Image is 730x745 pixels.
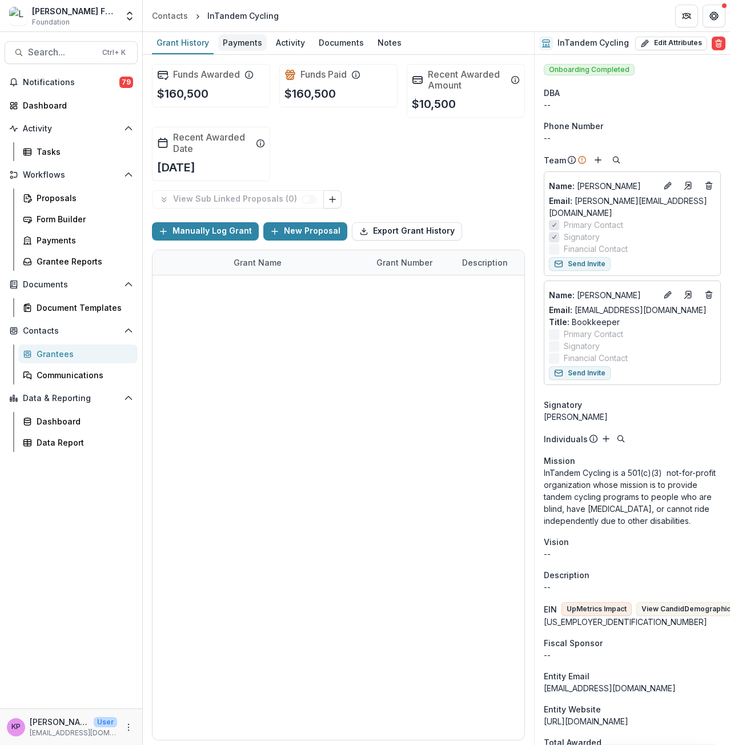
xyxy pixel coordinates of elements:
p: [PERSON_NAME] [30,716,89,728]
span: Primary Contact [564,219,623,231]
div: Contacts [152,10,188,22]
p: InTandem Cycling is a 501(c)(3) not-for-profit organization whose mission is to provide tandem cy... [544,467,721,527]
div: Tasks [37,146,129,158]
button: Open Workflows [5,166,138,184]
span: Foundation [32,17,70,27]
div: InTandem Cycling [207,10,279,22]
span: Notifications [23,78,119,87]
p: $10,500 [412,95,456,113]
a: Communications [18,366,138,384]
button: Get Help [703,5,725,27]
span: Data & Reporting [23,394,119,403]
span: Description [544,569,589,581]
button: New Proposal [263,222,347,241]
div: Notes [373,34,406,51]
a: Payments [218,32,267,54]
span: Signatory [564,231,600,243]
div: Grant History [152,34,214,51]
p: Bookkeeper [549,316,716,328]
div: Grantee Reports [37,255,129,267]
button: More [122,720,135,734]
button: Open Contacts [5,322,138,340]
a: Notes [373,32,406,54]
button: Delete [712,37,725,50]
span: Primary Contact [564,328,623,340]
button: Add [599,432,613,446]
a: Documents [314,32,368,54]
a: Grant History [152,32,214,54]
span: Fiscal Sponsor [544,637,603,649]
div: -- [544,99,721,111]
img: Lavelle Fund for the Blind [9,7,27,25]
button: Open entity switcher [122,5,138,27]
div: [EMAIL_ADDRESS][DOMAIN_NAME] [544,682,721,694]
a: Name: [PERSON_NAME] [549,180,656,192]
span: Email: [549,196,572,206]
span: Phone Number [544,120,603,132]
button: Partners [675,5,698,27]
h2: InTandem Cycling [557,38,629,48]
button: Open Data & Reporting [5,389,138,407]
h2: Recent Awarded Date [173,132,251,154]
a: Grantee Reports [18,252,138,271]
p: Team [544,154,566,166]
div: [URL][DOMAIN_NAME] [544,715,721,727]
div: [US_EMPLOYER_IDENTIFICATION_NUMBER] [544,616,721,628]
span: Onboarding Completed [544,64,635,75]
div: Dashboard [37,415,129,427]
p: [PERSON_NAME] [549,180,656,192]
div: Khanh Phan [11,723,21,731]
a: Grantees [18,345,138,363]
a: Dashboard [5,96,138,115]
div: Description [455,250,541,275]
a: Tasks [18,142,138,161]
p: [EMAIL_ADDRESS][DOMAIN_NAME] [30,728,117,738]
span: Title : [549,317,569,327]
span: Signatory [564,340,600,352]
button: Open Documents [5,275,138,294]
p: $160,500 [284,85,336,102]
p: Individuals [544,433,588,445]
button: Deletes [702,179,716,193]
div: Payments [37,234,129,246]
p: -- [544,548,721,560]
p: $160,500 [157,85,208,102]
div: -- [544,132,721,144]
h2: Funds Awarded [173,69,240,80]
div: [PERSON_NAME] Fund for the Blind [32,5,117,17]
span: Financial Contact [564,352,628,364]
span: DBA [544,87,560,99]
span: Signatory [544,399,582,411]
a: Proposals [18,189,138,207]
button: Search [614,432,628,446]
a: Form Builder [18,210,138,229]
div: Communications [37,369,129,381]
div: Documents [314,34,368,51]
button: Add [591,153,605,167]
p: EIN [544,603,557,615]
div: Activity [271,34,310,51]
p: -- [544,581,721,593]
h2: Funds Paid [300,69,347,80]
span: Name : [549,290,575,300]
p: [DATE] [157,159,195,176]
button: Search... [5,41,138,64]
span: Name : [549,181,575,191]
button: Manually Log Grant [152,222,259,241]
div: Grant Name [227,250,370,275]
a: Email: [EMAIL_ADDRESS][DOMAIN_NAME] [549,304,707,316]
button: Edit [661,179,675,193]
div: Data Report [37,436,129,448]
button: Send Invite [549,257,611,271]
div: Grant Name [227,257,288,269]
span: Email: [549,305,572,315]
span: Entity Website [544,703,601,715]
button: Notifications79 [5,73,138,91]
div: Description [455,257,515,269]
div: Payments [218,34,267,51]
span: Workflows [23,170,119,180]
button: Deletes [702,288,716,302]
span: Financial Contact [564,243,628,255]
div: [PERSON_NAME] [544,411,721,423]
span: Search... [28,47,95,58]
